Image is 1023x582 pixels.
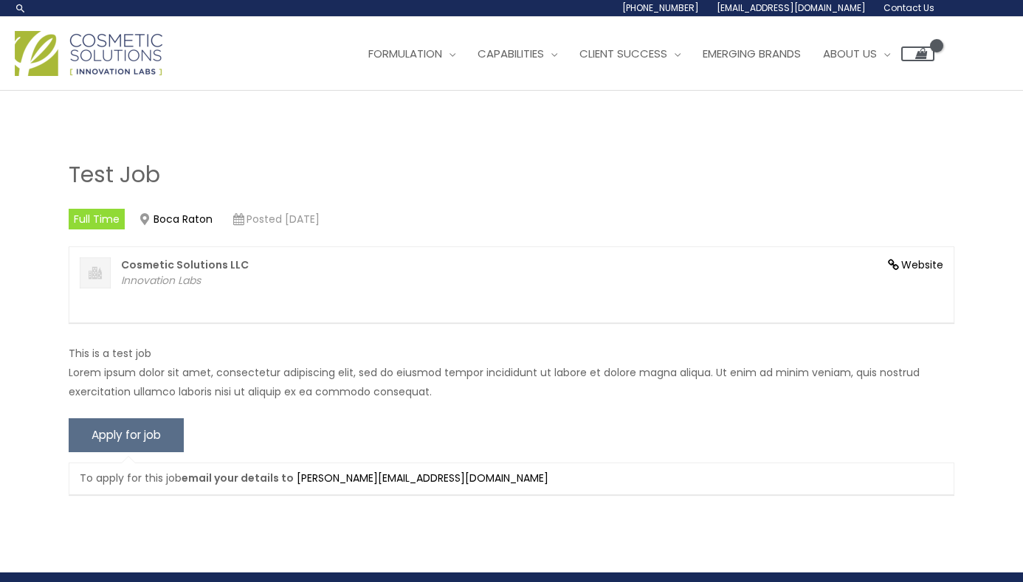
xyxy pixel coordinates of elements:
[823,46,877,61] span: About Us
[901,46,934,61] a: View Shopping Cart, empty
[69,162,954,188] h1: Test Job
[15,31,162,76] img: Cosmetic Solutions Logo
[69,344,954,401] p: This is a test job Lorem ipsum dolor sit amet, consectetur adipiscing elit, sed do eiusmod tempor...
[357,32,466,76] a: Formulation
[883,1,934,14] span: Contact Us
[247,212,320,226] time: Posted [DATE]
[346,32,934,76] nav: Site Navigation
[121,257,249,272] strong: Cosmetic Solutions LLC
[297,471,548,485] a: [PERSON_NAME][EMAIL_ADDRESS][DOMAIN_NAME]
[368,46,442,61] span: Formulation
[80,257,111,288] img: Cosmetic Solutions LLC
[69,418,184,452] input: Apply for job
[703,46,801,61] span: Emerging Brands
[15,2,27,14] a: Search icon link
[182,471,294,485] strong: email your details to
[466,32,568,76] a: Capabilities
[80,471,943,486] p: To apply for this job
[568,32,692,76] a: Client Success
[579,46,667,61] span: Client Success
[622,1,699,14] span: [PHONE_NUMBER]
[69,209,125,229] li: Full Time
[111,273,943,288] p: Innovation Labs
[478,46,544,61] span: Capabilities
[812,32,901,76] a: About Us
[154,212,213,226] a: Boca Raton
[888,257,943,273] a: Website
[692,32,812,76] a: Emerging Brands
[717,1,866,14] span: [EMAIL_ADDRESS][DOMAIN_NAME]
